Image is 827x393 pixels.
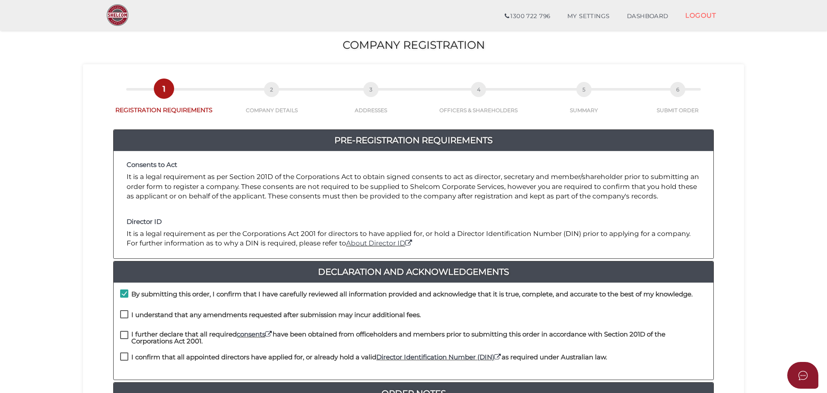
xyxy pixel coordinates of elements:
a: LOGOUT [677,6,725,24]
h4: Director ID [127,218,700,226]
p: It is a legal requirement as per Section 201D of the Corporations Act to obtain signed consents t... [127,172,700,201]
a: Pre-Registration Requirements [114,133,713,147]
span: 5 [576,82,592,97]
span: 6 [670,82,685,97]
h4: Consents to Act [127,161,700,169]
span: 3 [363,82,379,97]
a: MY SETTINGS [559,8,618,25]
span: 4 [471,82,486,97]
h4: I confirm that all appointed directors have applied for, or already hold a valid as required unde... [131,354,607,361]
span: 2 [264,82,279,97]
h4: I understand that any amendments requested after submission may incur additional fees. [131,311,421,319]
a: 2COMPANY DETAILS [223,91,321,114]
h4: By submitting this order, I confirm that I have carefully reviewed all information provided and a... [131,291,693,298]
h4: I further declare that all required have been obtained from officeholders and members prior to su... [131,331,707,345]
a: 3ADDRESSES [320,91,422,114]
span: 1 [156,81,172,96]
a: Director Identification Number (DIN) [376,353,502,361]
a: 4OFFICERS & SHAREHOLDERS [422,91,536,114]
a: Declaration And Acknowledgements [114,265,713,279]
a: 6SUBMIT ORDER [633,91,722,114]
a: DASHBOARD [618,8,677,25]
a: 5SUMMARY [536,91,633,114]
button: Open asap [787,362,818,389]
a: consents [237,330,273,338]
p: It is a legal requirement as per the Corporations Act 2001 for directors to have applied for, or ... [127,229,700,248]
a: 1REGISTRATION REQUIREMENTS [105,91,223,114]
a: 1300 722 796 [496,8,559,25]
a: About Director ID [346,239,413,247]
